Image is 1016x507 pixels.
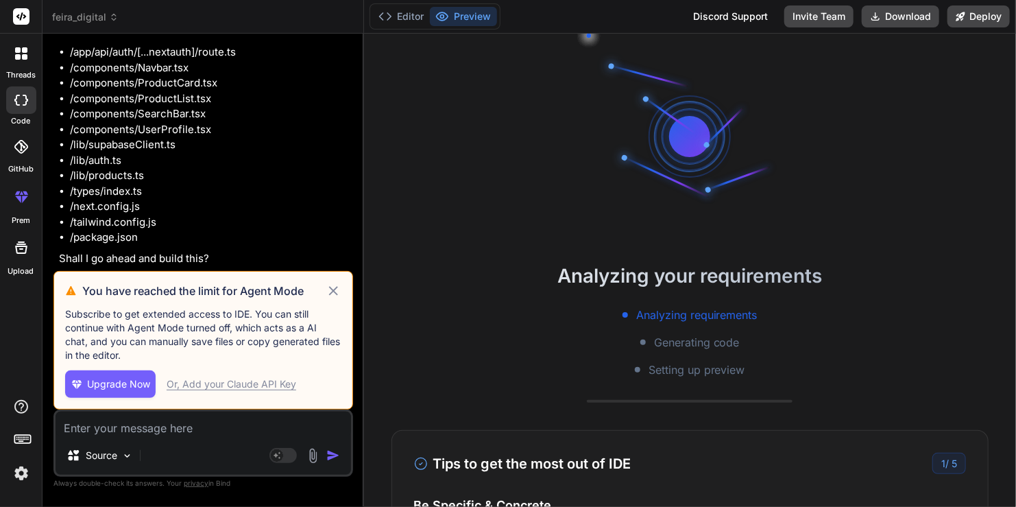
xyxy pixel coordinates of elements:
div: Or, Add your Claude API Key [167,377,296,391]
span: Analyzing requirements [636,307,758,323]
h3: You have reached the limit for Agent Mode [82,283,326,299]
li: /components/SearchBar.tsx [70,106,350,122]
label: code [12,115,31,127]
span: 1 [941,458,945,469]
span: privacy [184,479,208,487]
li: /app/api/auth/[...nextauth]/route.ts [70,45,350,60]
img: attachment [305,448,321,464]
button: Upgrade Now [65,370,156,398]
p: Subscribe to get extended access to IDE. You can still continue with Agent Mode turned off, which... [65,307,341,362]
span: Upgrade Now [87,377,150,391]
span: feira_digital [52,10,119,24]
button: Invite Team [784,5,854,27]
li: /types/index.ts [70,184,350,200]
button: Preview [430,7,497,26]
button: Download [862,5,939,27]
span: 5 [952,458,957,469]
img: Pick Models [121,450,133,462]
li: /next.config.js [70,199,350,215]
li: /components/Navbar.tsx [70,60,350,76]
label: threads [6,69,36,81]
label: Upload [8,266,34,277]
span: Setting up preview [649,362,745,378]
li: /tailwind.config.js [70,215,350,231]
button: Editor [373,7,430,26]
img: settings [10,462,33,485]
li: /lib/supabaseClient.ts [70,137,350,153]
button: Deploy [947,5,1010,27]
h3: Tips to get the most out of IDE [414,453,631,474]
p: Shall I go ahead and build this? [59,251,350,267]
label: prem [12,215,30,226]
li: /package.json [70,230,350,246]
li: /components/ProductCard.tsx [70,75,350,91]
li: /lib/auth.ts [70,153,350,169]
div: Discord Support [685,5,776,27]
li: /lib/products.ts [70,168,350,184]
span: Generating code [654,334,740,351]
li: /components/UserProfile.tsx [70,122,350,138]
p: Source [86,449,117,462]
li: /components/ProductList.tsx [70,91,350,107]
div: / [932,453,966,474]
p: Always double-check its answers. Your in Bind [53,477,353,490]
h2: Analyzing your requirements [364,261,1016,290]
label: GitHub [8,163,34,175]
img: icon [326,449,340,462]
